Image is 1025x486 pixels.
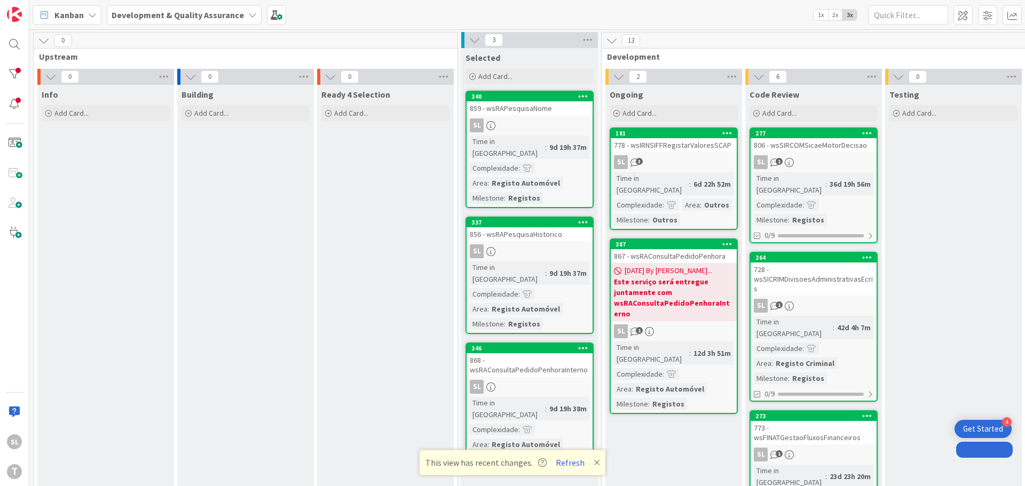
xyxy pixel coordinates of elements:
[632,383,633,395] span: :
[54,34,72,47] span: 0
[614,199,663,211] div: Complexidade
[689,347,691,359] span: :
[467,344,593,353] div: 346
[485,34,503,46] span: 3
[487,303,489,315] span: :
[776,158,783,165] span: 1
[470,380,484,394] div: SL
[755,130,877,137] div: 277
[470,162,518,174] div: Complexidade
[467,92,593,101] div: 340
[470,261,545,285] div: Time in [GEOGRAPHIC_DATA]
[750,252,878,402] a: 264728 - wsSICRIMDivisoesAdministrativasEcrisSLTime in [GEOGRAPHIC_DATA]:42d 4h 7mComplexidade:Ar...
[868,5,948,25] input: Quick Filter...
[614,276,734,319] b: Este serviço será entregue juntamente com wsRAConsultaPedidoPenhoraInterno
[425,456,547,469] span: This view has recent changes.
[802,199,804,211] span: :
[751,448,877,461] div: SL
[518,424,520,435] span: :
[470,118,484,132] div: SL
[545,141,547,153] span: :
[751,253,877,262] div: 264
[611,240,737,249] div: 387
[614,383,632,395] div: Area
[648,398,650,410] span: :
[611,240,737,263] div: 387867 - wsRAConsultaPedidoPenhora
[467,218,593,241] div: 337856 - wsRAPesquisaHistorico
[467,118,593,132] div: SL
[902,108,936,118] span: Add Card...
[112,10,244,20] b: Development & Quality Assurance
[663,368,664,380] span: :
[611,249,737,263] div: 867 - wsRAConsultaPedidoPenhora
[466,342,594,469] a: 346868 - wsRAConsultaPedidoPenhoraInternoSLTime in [GEOGRAPHIC_DATA]:9d 19h 38mComplexidade:Area:...
[182,89,214,100] span: Building
[470,318,504,330] div: Milestone
[648,214,650,226] span: :
[7,434,22,449] div: SL
[833,322,834,333] span: :
[341,70,359,83] span: 0
[754,316,833,339] div: Time in [GEOGRAPHIC_DATA]
[691,178,734,190] div: 6d 22h 52m
[489,439,563,450] div: Registo Automóvel
[764,230,775,241] span: 0/9
[545,403,547,415] span: :
[751,129,877,138] div: 277
[755,412,877,420] div: 273
[466,52,500,63] span: Selected
[771,357,773,369] span: :
[776,301,783,308] span: 1
[334,108,368,118] span: Add Card...
[478,71,512,81] span: Add Card...
[467,380,593,394] div: SL
[194,108,228,118] span: Add Card...
[471,219,593,226] div: 337
[827,471,873,482] div: 23d 23h 20m
[61,70,79,83] span: 0
[547,403,589,415] div: 9d 19h 38m
[909,70,927,83] span: 0
[650,398,687,410] div: Registos
[636,327,643,334] span: 1
[54,108,89,118] span: Add Card...
[827,178,873,190] div: 36d 19h 56m
[754,199,802,211] div: Complexidade
[467,227,593,241] div: 856 - wsRAPesquisaHistorico
[487,439,489,450] span: :
[636,158,643,165] span: 3
[828,10,842,20] span: 2x
[955,420,1012,438] div: Open Get Started checklist, remaining modules: 4
[470,192,504,204] div: Milestone
[470,439,487,450] div: Area
[625,265,712,276] span: [DATE] By [PERSON_NAME]...
[614,341,689,365] div: Time in [GEOGRAPHIC_DATA]
[790,214,827,226] div: Registos
[7,464,22,479] div: T
[754,155,768,169] div: SL
[790,372,827,384] div: Registos
[701,199,732,211] div: Outros
[471,93,593,100] div: 340
[614,324,628,338] div: SL
[466,217,594,334] a: 337856 - wsRAPesquisaHistoricoSLTime in [GEOGRAPHIC_DATA]:9d 19h 37mComplexidade:Area:Registo Aut...
[487,177,489,189] span: :
[489,303,563,315] div: Registo Automóvel
[545,267,547,279] span: :
[471,345,593,352] div: 346
[750,89,799,100] span: Code Review
[467,244,593,258] div: SL
[611,129,737,152] div: 181778 - wsIRNSIFFRegistarValoresSCAP
[825,471,827,482] span: :
[751,155,877,169] div: SL
[689,178,691,190] span: :
[614,214,648,226] div: Milestone
[751,253,877,296] div: 264728 - wsSICRIMDivisoesAdministrativasEcris
[611,129,737,138] div: 181
[776,450,783,457] span: 1
[825,178,827,190] span: :
[611,155,737,169] div: SL
[610,89,643,100] span: Ongoing
[321,89,390,100] span: Ready 4 Selection
[751,411,877,421] div: 273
